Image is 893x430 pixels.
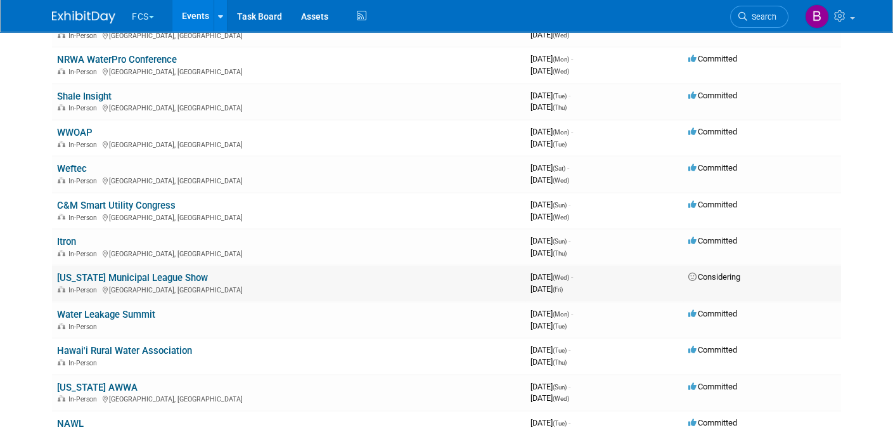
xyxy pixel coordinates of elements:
[57,236,76,247] a: Itron
[688,345,737,355] span: Committed
[553,238,567,245] span: (Sun)
[553,129,569,136] span: (Mon)
[688,272,740,282] span: Considering
[530,175,569,185] span: [DATE]
[553,68,569,75] span: (Wed)
[569,200,570,209] span: -
[688,91,737,100] span: Committed
[805,4,829,29] img: Barb DeWyer
[530,321,567,330] span: [DATE]
[68,104,101,112] span: In-Person
[58,141,65,147] img: In-Person Event
[57,382,138,393] a: [US_STATE] AWWA
[57,163,87,174] a: Weftec
[58,214,65,220] img: In-Person Event
[57,345,192,356] a: Hawai'i Rural Water Association
[530,309,573,318] span: [DATE]
[688,418,737,427] span: Committed
[530,139,567,148] span: [DATE]
[57,139,520,149] div: [GEOGRAPHIC_DATA], [GEOGRAPHIC_DATA]
[688,382,737,391] span: Committed
[553,274,569,281] span: (Wed)
[553,347,567,354] span: (Tue)
[68,286,101,294] span: In-Person
[553,384,567,391] span: (Sun)
[553,177,569,184] span: (Wed)
[569,236,570,245] span: -
[571,309,573,318] span: -
[68,32,101,40] span: In-Person
[68,141,101,149] span: In-Person
[530,30,569,39] span: [DATE]
[530,236,570,245] span: [DATE]
[553,323,567,330] span: (Tue)
[530,66,569,75] span: [DATE]
[530,272,573,282] span: [DATE]
[571,127,573,136] span: -
[68,395,101,403] span: In-Person
[58,323,65,329] img: In-Person Event
[688,127,737,136] span: Committed
[57,248,520,258] div: [GEOGRAPHIC_DATA], [GEOGRAPHIC_DATA]
[530,127,573,136] span: [DATE]
[58,359,65,365] img: In-Person Event
[57,54,177,65] a: NRWA WaterPro Conference
[553,165,565,172] span: (Sat)
[57,284,520,294] div: [GEOGRAPHIC_DATA], [GEOGRAPHIC_DATA]
[688,200,737,209] span: Committed
[530,418,570,427] span: [DATE]
[58,395,65,401] img: In-Person Event
[57,127,93,138] a: WWOAP
[68,68,101,76] span: In-Person
[57,102,520,112] div: [GEOGRAPHIC_DATA], [GEOGRAPHIC_DATA]
[688,54,737,63] span: Committed
[553,359,567,366] span: (Thu)
[530,200,570,209] span: [DATE]
[68,177,101,185] span: In-Person
[57,272,208,283] a: [US_STATE] Municipal League Show
[553,93,567,100] span: (Tue)
[58,177,65,183] img: In-Person Event
[57,91,112,102] a: Shale Insight
[68,359,101,367] span: In-Person
[68,250,101,258] span: In-Person
[747,12,776,22] span: Search
[58,68,65,74] img: In-Person Event
[68,323,101,331] span: In-Person
[553,141,567,148] span: (Tue)
[553,420,567,427] span: (Tue)
[688,309,737,318] span: Committed
[569,345,570,355] span: -
[57,200,176,211] a: C&M Smart Utility Congress
[688,163,737,173] span: Committed
[571,272,573,282] span: -
[530,382,570,391] span: [DATE]
[58,286,65,292] img: In-Person Event
[57,309,155,320] a: Water Leakage Summit
[530,345,570,355] span: [DATE]
[57,418,84,429] a: NAWL
[553,250,567,257] span: (Thu)
[569,418,570,427] span: -
[58,250,65,256] img: In-Person Event
[58,32,65,38] img: In-Person Event
[530,102,567,112] span: [DATE]
[730,6,788,28] a: Search
[57,66,520,76] div: [GEOGRAPHIC_DATA], [GEOGRAPHIC_DATA]
[57,212,520,222] div: [GEOGRAPHIC_DATA], [GEOGRAPHIC_DATA]
[530,248,567,257] span: [DATE]
[68,214,101,222] span: In-Person
[530,357,567,367] span: [DATE]
[57,30,520,40] div: [GEOGRAPHIC_DATA], [GEOGRAPHIC_DATA]
[553,104,567,111] span: (Thu)
[530,212,569,221] span: [DATE]
[553,202,567,209] span: (Sun)
[57,393,520,403] div: [GEOGRAPHIC_DATA], [GEOGRAPHIC_DATA]
[530,91,570,100] span: [DATE]
[530,393,569,403] span: [DATE]
[567,163,569,173] span: -
[553,32,569,39] span: (Wed)
[553,311,569,318] span: (Mon)
[569,382,570,391] span: -
[530,163,569,173] span: [DATE]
